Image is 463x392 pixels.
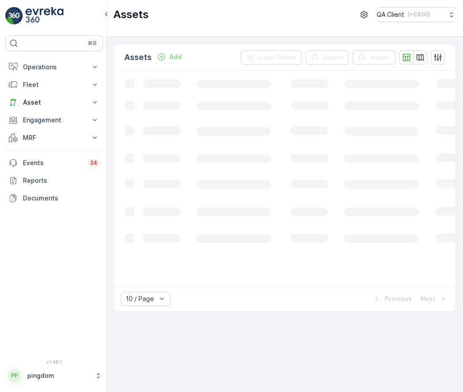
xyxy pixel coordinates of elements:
[5,111,103,129] button: Engagement
[7,369,22,383] div: PP
[5,189,103,207] a: Documents
[306,50,349,64] button: Export
[90,159,97,166] p: 34
[241,50,302,64] button: Clear Filters
[5,359,103,365] span: v 1.48.1
[23,116,85,124] p: Engagement
[421,294,435,303] p: Next
[27,371,90,380] p: pingdom
[88,40,97,47] p: ⌘B
[153,52,185,62] button: Add
[5,76,103,94] button: Fleet
[370,53,390,62] p: Import
[23,80,85,89] p: Fleet
[377,7,456,22] button: QA Client(+03:00)
[420,294,448,304] button: Next
[5,94,103,111] button: Asset
[23,63,85,72] p: Operations
[23,133,85,142] p: MRF
[5,7,23,25] img: logo
[5,172,103,189] a: Reports
[5,58,103,76] button: Operations
[5,129,103,147] button: MRF
[408,11,430,18] p: ( +03:00 )
[5,366,103,385] button: PPpingdom
[124,51,152,64] p: Assets
[5,154,103,172] a: Events34
[23,98,85,107] p: Asset
[323,53,344,62] p: Export
[23,194,99,203] p: Documents
[377,10,404,19] p: QA Client
[169,53,182,61] p: Add
[352,50,396,64] button: Import
[371,294,413,304] button: Previous
[258,53,297,62] p: Clear Filters
[23,158,83,167] p: Events
[26,7,63,25] img: logo_light-DOdMpM7g.png
[113,8,149,22] p: Assets
[23,176,99,185] p: Reports
[385,294,412,303] p: Previous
